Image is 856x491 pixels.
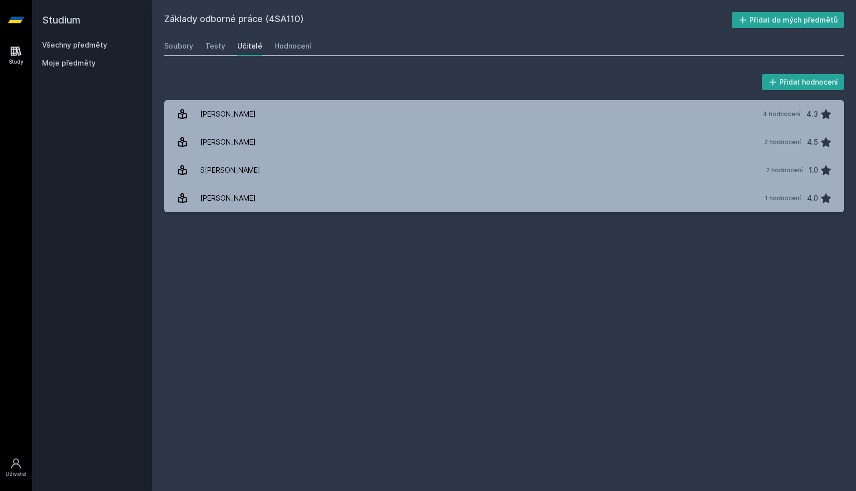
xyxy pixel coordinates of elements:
div: Study [9,58,24,66]
div: Hodnocení [274,41,311,51]
div: 4.3 [806,104,818,124]
h2: Základy odborné práce (4SA110) [164,12,732,28]
div: [PERSON_NAME] [200,188,256,208]
a: [PERSON_NAME] 2 hodnocení 4.5 [164,128,844,156]
button: Přidat do mých předmětů [732,12,844,28]
div: [PERSON_NAME] [200,132,256,152]
div: [PERSON_NAME] [200,104,256,124]
div: 2 hodnocení [766,166,803,174]
div: Testy [205,41,225,51]
a: Všechny předměty [42,41,107,49]
div: Uživatel [6,470,27,478]
div: 4.0 [807,188,818,208]
a: [PERSON_NAME] 1 hodnocení 4.0 [164,184,844,212]
div: 2 hodnocení [764,138,801,146]
button: Přidat hodnocení [762,74,844,90]
div: S[PERSON_NAME] [200,160,260,180]
a: [PERSON_NAME] 4 hodnocení 4.3 [164,100,844,128]
div: 1 hodnocení [765,194,801,202]
div: 4.5 [807,132,818,152]
div: 1.0 [809,160,818,180]
a: Testy [205,36,225,56]
a: Study [2,40,30,71]
div: 4 hodnocení [763,110,800,118]
a: Učitelé [237,36,262,56]
a: Uživatel [2,452,30,483]
span: Moje předměty [42,58,96,68]
div: Učitelé [237,41,262,51]
a: Soubory [164,36,193,56]
a: Hodnocení [274,36,311,56]
a: S[PERSON_NAME] 2 hodnocení 1.0 [164,156,844,184]
div: Soubory [164,41,193,51]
